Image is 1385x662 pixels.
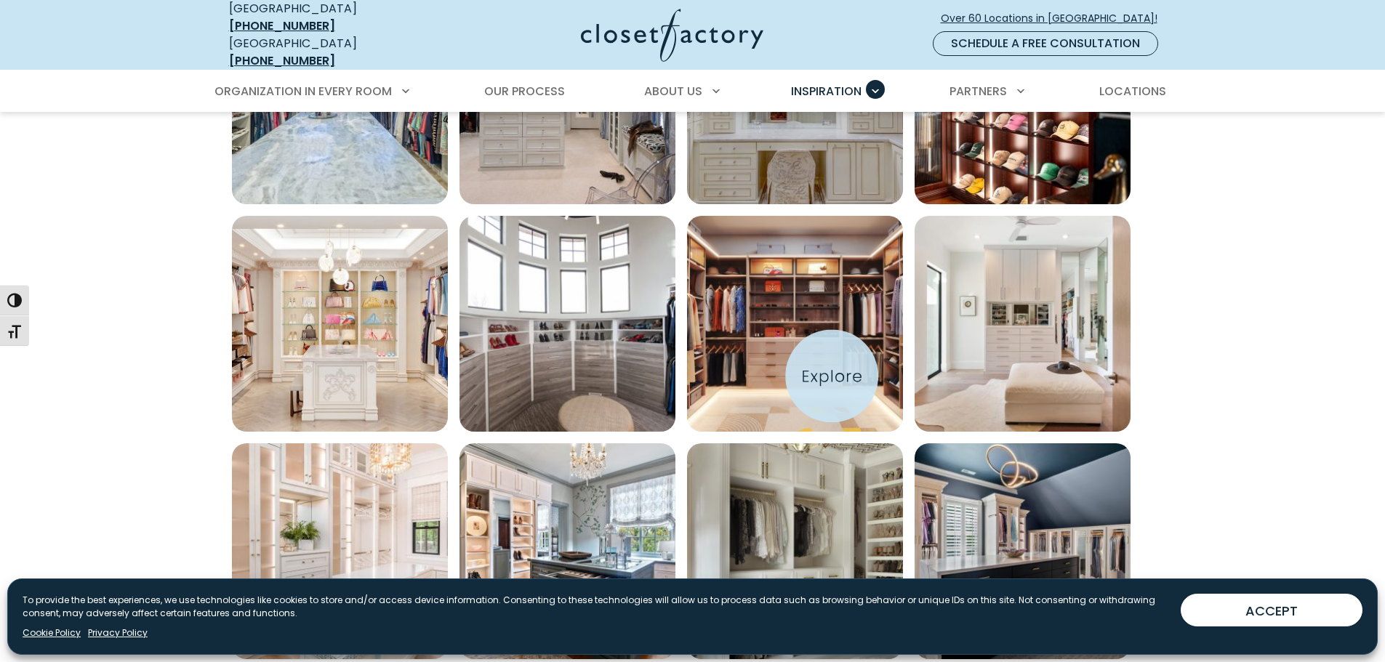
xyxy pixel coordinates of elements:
[1181,594,1362,626] button: ACCEPT
[915,216,1131,432] img: Contemporary wardrobe closet with slab front cabinet doors and drawers. The central built-in unit...
[23,626,81,639] a: Cookie Policy
[204,71,1181,112] nav: Primary Menu
[1099,83,1166,100] span: Locations
[459,443,675,659] a: Open inspiration gallery to preview enlarged image
[459,216,675,432] a: Open inspiration gallery to preview enlarged image
[915,216,1131,432] a: Open inspiration gallery to preview enlarged image
[687,443,903,659] a: Open inspiration gallery to preview enlarged image
[687,216,903,432] img: Walk-in closet with Slab drawer fronts, LED-lit upper cubbies, double-hang rods, divided shelving...
[940,6,1170,31] a: Over 60 Locations in [GEOGRAPHIC_DATA]!
[941,11,1169,26] span: Over 60 Locations in [GEOGRAPHIC_DATA]!
[459,216,675,432] img: Circular walk-in closet with modern gray drawers lining the curved walls, topped with open shoe s...
[484,83,565,100] span: Our Process
[581,9,763,62] img: Closet Factory Logo
[232,443,448,659] a: Open inspiration gallery to preview enlarged image
[232,216,448,432] a: Open inspiration gallery to preview enlarged image
[23,594,1169,620] p: To provide the best experiences, we use technologies like cookies to store and/or access device i...
[229,17,335,34] a: [PHONE_NUMBER]
[644,83,702,100] span: About Us
[687,443,903,659] img: White custom closet shelving, open shelving for shoes, and dual hanging sections for a curated wa...
[459,443,675,659] img: Dressing room featuring central island with velvet jewelry drawers, LED lighting, elite toe stops...
[229,52,335,69] a: [PHONE_NUMBER]
[214,83,392,100] span: Organization in Every Room
[915,443,1131,659] img: Wardrobe closet with all glass door fronts and black central island with flat front door faces an...
[687,216,903,432] a: Open inspiration gallery to preview enlarged image
[791,83,862,100] span: Inspiration
[950,83,1007,100] span: Partners
[88,626,148,639] a: Privacy Policy
[229,35,440,70] div: [GEOGRAPHIC_DATA]
[232,216,448,432] img: Custom walk-in solid wood system with open glass shelving, crown molding, and decorative appliques.
[915,443,1131,659] a: Open inspiration gallery to preview enlarged image
[232,443,448,659] img: Luxury closet withLED-lit shelving, Raised Panel drawers, a mirrored vanity, and adjustable shoe ...
[933,31,1158,56] a: Schedule a Free Consultation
